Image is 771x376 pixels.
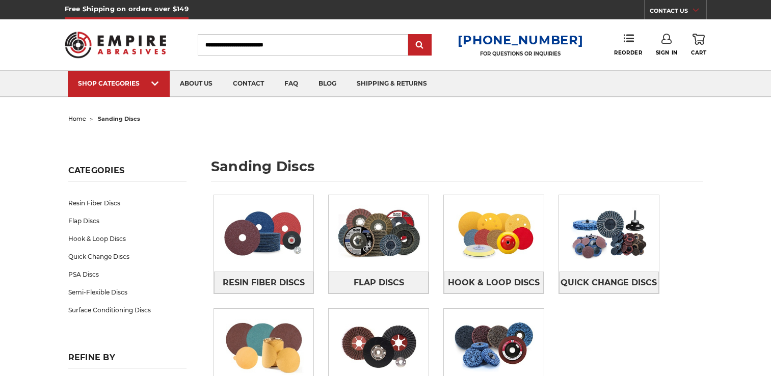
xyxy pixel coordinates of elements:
span: Cart [691,49,706,56]
a: Quick Change Discs [68,248,187,265]
span: Sign In [656,49,678,56]
a: about us [170,71,223,97]
a: Surface Conditioning Discs [68,301,187,319]
a: Quick Change Discs [559,272,659,293]
div: SHOP CATEGORIES [78,79,159,87]
a: Flap Discs [68,212,187,230]
img: Hook & Loop Discs [444,198,544,268]
h5: Refine by [68,353,187,368]
a: Flap Discs [329,272,429,293]
h5: Categories [68,166,187,181]
a: blog [308,71,347,97]
a: home [68,115,86,122]
a: Cart [691,34,706,56]
input: Submit [410,35,430,56]
p: FOR QUESTIONS OR INQUIRIES [458,50,583,57]
a: CONTACT US [650,5,706,19]
img: Resin Fiber Discs [214,198,314,268]
span: sanding discs [98,115,140,122]
img: Flap Discs [329,198,429,268]
img: Empire Abrasives [65,25,167,65]
a: contact [223,71,274,97]
span: Resin Fiber Discs [223,274,305,291]
a: PSA Discs [68,265,187,283]
span: Flap Discs [354,274,404,291]
h1: sanding discs [211,159,703,181]
span: Quick Change Discs [561,274,657,291]
a: Resin Fiber Discs [68,194,187,212]
a: faq [274,71,308,97]
span: Hook & Loop Discs [448,274,540,291]
a: Hook & Loop Discs [68,230,187,248]
a: shipping & returns [347,71,437,97]
a: Semi-Flexible Discs [68,283,187,301]
a: Reorder [614,34,642,56]
span: Reorder [614,49,642,56]
a: Resin Fiber Discs [214,272,314,293]
a: [PHONE_NUMBER] [458,33,583,47]
img: Quick Change Discs [559,198,659,268]
a: Hook & Loop Discs [444,272,544,293]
